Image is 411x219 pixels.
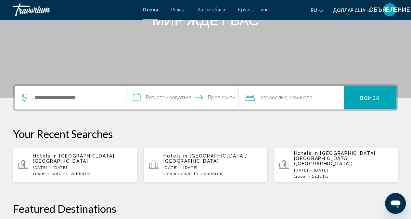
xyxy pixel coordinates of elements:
[294,174,307,179] span: 1
[314,174,328,179] span: Adults
[344,86,396,109] button: Поиск
[152,11,259,28] font: МИР ЖДЕТ ВАС
[312,174,329,179] span: 2
[294,151,318,156] span: Hotels in
[143,7,158,12] a: Отели
[360,95,380,101] font: Поиск
[204,171,223,176] span: Children
[311,6,323,15] button: Изменить язык
[198,171,223,176] span: , 2
[261,94,263,101] font: 2
[163,171,176,176] span: 1
[165,171,176,176] span: Room
[296,174,307,179] span: Room
[369,6,410,13] font: ОБЪЯВЛЕНИЕ
[73,171,92,176] span: Children
[35,171,46,176] span: Room
[294,151,377,166] span: [GEOGRAPHIC_DATA], [GEOGRAPHIC_DATA] ([GEOGRAPHIC_DATA])
[238,7,254,12] a: Круизы
[33,153,57,158] span: Hotels in
[181,171,198,176] span: 2
[287,94,291,101] font: , 1
[238,86,344,109] button: Путешественники: 2 взрослых, 0 детей
[333,6,371,15] button: Изменить валюту
[53,171,68,176] span: Adults
[50,171,68,176] span: 2
[385,193,406,214] iframe: Кнопка запуска окна обмена сообщениями
[68,171,92,176] span: , 2
[184,171,198,176] span: Adults
[163,165,263,170] p: [DATE] - [DATE]
[126,86,238,109] button: Даты заезда и выезда
[144,147,268,183] button: Hotels in [GEOGRAPHIC_DATA], [GEOGRAPHIC_DATA][DATE] - [DATE]1Room2Adults, 2Children
[15,86,396,109] div: Виджет поиска
[291,94,313,101] font: комната
[33,171,46,176] span: 1
[171,7,185,12] a: Рейсы
[163,153,188,158] span: Hotels in
[13,3,136,16] a: Травориум
[198,7,225,12] a: Автомобили
[33,153,116,164] span: [GEOGRAPHIC_DATA], [GEOGRAPHIC_DATA]
[33,165,132,170] p: [DATE] - [DATE]
[261,5,268,15] button: Дополнительные элементы навигации
[274,147,398,183] button: Hotels in [GEOGRAPHIC_DATA], [GEOGRAPHIC_DATA] ([GEOGRAPHIC_DATA])[DATE] - [DATE]1Room2Adults
[294,168,393,172] p: [DATE] - [DATE]
[381,3,398,17] button: Меню пользователя
[333,8,365,13] font: доллар США
[13,147,137,183] button: Hotels in [GEOGRAPHIC_DATA], [GEOGRAPHIC_DATA][DATE] - [DATE]1Room2Adults, 2Children
[13,202,398,215] h2: Featured Destinations
[263,94,287,101] font: взрослых
[163,153,247,164] span: [GEOGRAPHIC_DATA], [GEOGRAPHIC_DATA]
[13,127,398,140] p: Your Recent Searches
[311,8,317,13] font: ru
